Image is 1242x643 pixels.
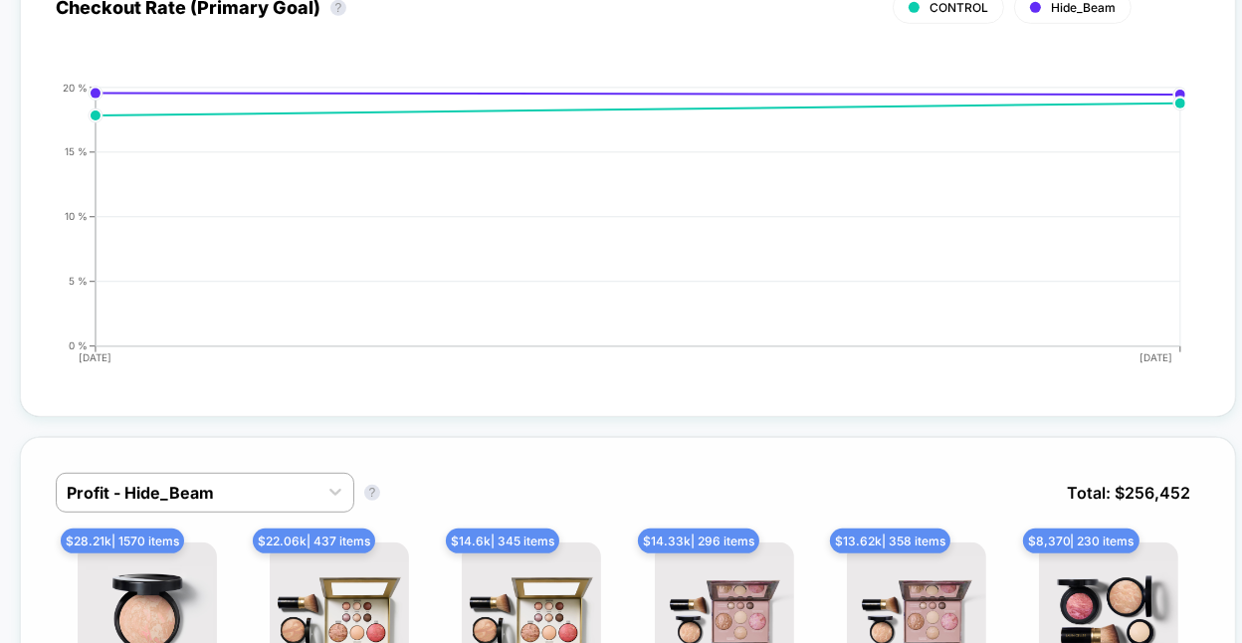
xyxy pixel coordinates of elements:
[830,529,950,553] span: $ 13.62k | 358 items
[638,529,759,553] span: $ 14.33k | 296 items
[61,529,184,553] span: $ 28.21k | 1570 items
[65,145,88,157] tspan: 15 %
[446,529,559,553] span: $ 14.6k | 345 items
[79,351,111,363] tspan: [DATE]
[1057,473,1200,513] span: Total: $ 256,452
[36,83,1180,381] div: CHECKOUT_RATE
[1140,351,1173,363] tspan: [DATE]
[364,485,380,501] button: ?
[69,275,88,287] tspan: 5 %
[1023,529,1139,553] span: $ 8,370 | 230 items
[65,210,88,222] tspan: 10 %
[69,339,88,351] tspan: 0 %
[253,529,375,553] span: $ 22.06k | 437 items
[63,82,88,94] tspan: 20 %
